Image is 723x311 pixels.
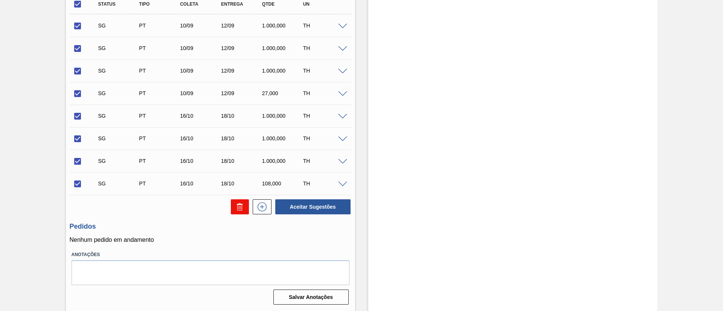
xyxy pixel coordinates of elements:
div: Sugestão Criada [96,135,142,141]
div: 1.000,000 [260,158,306,164]
div: Pedido de Transferência [137,68,183,74]
div: 1.000,000 [260,135,306,141]
div: 16/10/2025 [178,158,224,164]
div: 1.000,000 [260,45,306,51]
p: Nenhum pedido em andamento [70,237,351,243]
div: Sugestão Criada [96,23,142,29]
div: 18/10/2025 [219,181,265,187]
div: 1.000,000 [260,113,306,119]
div: Tipo [137,2,183,7]
div: Sugestão Criada [96,113,142,119]
div: TH [301,45,347,51]
div: Pedido de Transferência [137,90,183,96]
div: 27,000 [260,90,306,96]
div: TH [301,135,347,141]
div: 1.000,000 [260,23,306,29]
div: TH [301,113,347,119]
button: Salvar Anotações [273,290,349,305]
div: Nova sugestão [249,199,272,214]
div: Sugestão Criada [96,158,142,164]
div: Entrega [219,2,265,7]
div: TH [301,68,347,74]
div: 12/09/2025 [219,68,265,74]
div: 16/10/2025 [178,113,224,119]
div: Pedido de Transferência [137,158,183,164]
div: Status [96,2,142,7]
div: Qtde [260,2,306,7]
div: 12/09/2025 [219,90,265,96]
div: Excluir Sugestões [227,199,249,214]
div: Sugestão Criada [96,45,142,51]
div: TH [301,23,347,29]
div: 10/09/2025 [178,68,224,74]
button: Aceitar Sugestões [275,199,351,214]
div: 16/10/2025 [178,135,224,141]
div: 10/09/2025 [178,90,224,96]
div: TH [301,181,347,187]
label: Anotações [72,249,349,260]
div: Sugestão Criada [96,181,142,187]
div: Sugestão Criada [96,68,142,74]
div: 10/09/2025 [178,45,224,51]
div: 12/09/2025 [219,23,265,29]
div: 16/10/2025 [178,181,224,187]
div: Pedido de Transferência [137,181,183,187]
div: Aceitar Sugestões [272,199,351,215]
h3: Pedidos [70,223,351,231]
div: Pedido de Transferência [137,23,183,29]
div: TH [301,90,347,96]
div: UN [301,2,347,7]
div: 18/10/2025 [219,135,265,141]
div: Sugestão Criada [96,90,142,96]
div: Pedido de Transferência [137,45,183,51]
div: 10/09/2025 [178,23,224,29]
div: Coleta [178,2,224,7]
div: Pedido de Transferência [137,135,183,141]
div: 18/10/2025 [219,158,265,164]
div: 1.000,000 [260,68,306,74]
div: 12/09/2025 [219,45,265,51]
div: 108,000 [260,181,306,187]
div: TH [301,158,347,164]
div: Pedido de Transferência [137,113,183,119]
div: 18/10/2025 [219,113,265,119]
